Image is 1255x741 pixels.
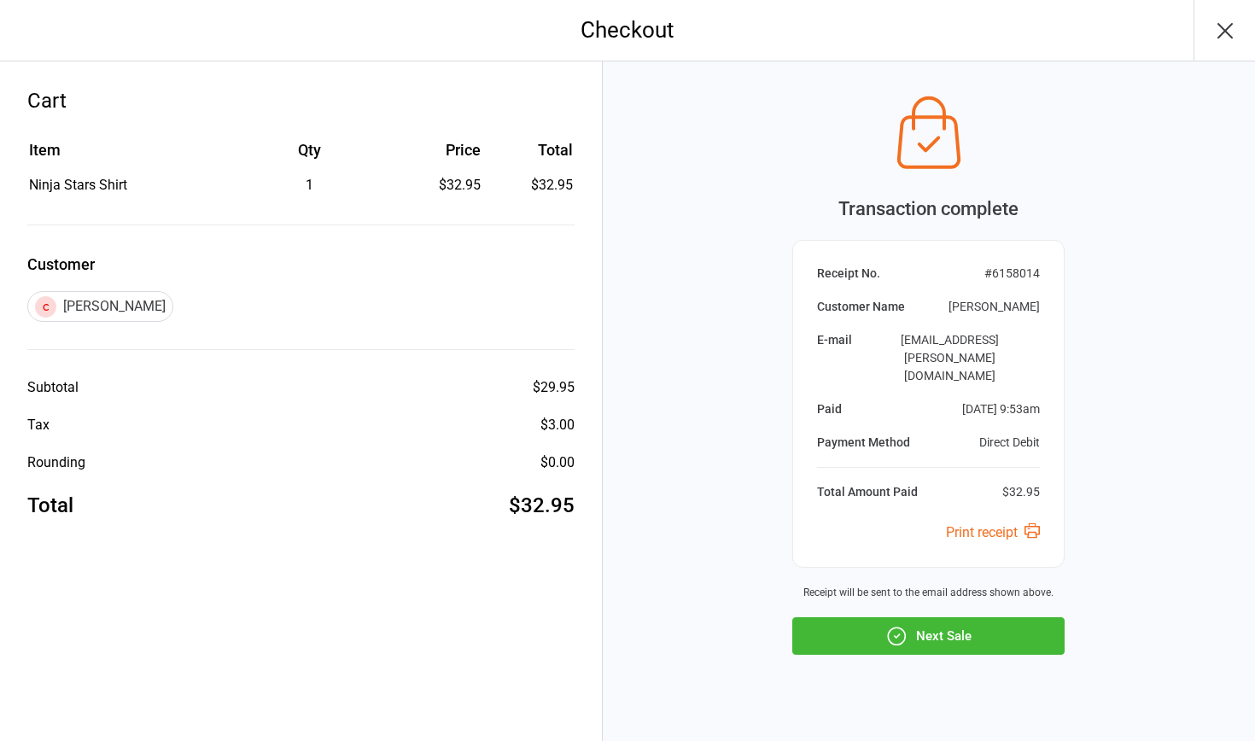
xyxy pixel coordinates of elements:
div: E-mail [817,331,852,385]
div: Receipt will be sent to the email address shown above. [792,585,1065,600]
div: $3.00 [540,415,575,435]
div: $32.95 [1002,483,1040,501]
th: Qty [231,138,388,173]
button: Next Sale [792,617,1065,655]
div: Subtotal [27,377,79,398]
label: Customer [27,253,575,276]
div: [DATE] 9:53am [962,400,1040,418]
div: Paid [817,400,842,418]
div: $29.95 [533,377,575,398]
div: $0.00 [540,452,575,473]
div: $32.95 [509,490,575,521]
div: Cart [27,85,575,116]
div: $32.95 [389,175,480,195]
div: [PERSON_NAME] [27,291,173,322]
div: Rounding [27,452,85,473]
div: # 6158014 [984,265,1040,283]
th: Item [29,138,230,173]
td: $32.95 [487,175,573,195]
th: Total [487,138,573,173]
div: Customer Name [817,298,905,316]
div: [EMAIL_ADDRESS][PERSON_NAME][DOMAIN_NAME] [859,331,1040,385]
div: Price [389,138,480,161]
div: [PERSON_NAME] [949,298,1040,316]
div: Direct Debit [979,434,1040,452]
div: Transaction complete [792,195,1065,223]
div: Tax [27,415,50,435]
div: Payment Method [817,434,910,452]
div: Total Amount Paid [817,483,918,501]
div: Total [27,490,73,521]
div: Receipt No. [817,265,880,283]
div: 1 [231,175,388,195]
a: Print receipt [946,524,1040,540]
span: Ninja Stars Shirt [29,177,127,193]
